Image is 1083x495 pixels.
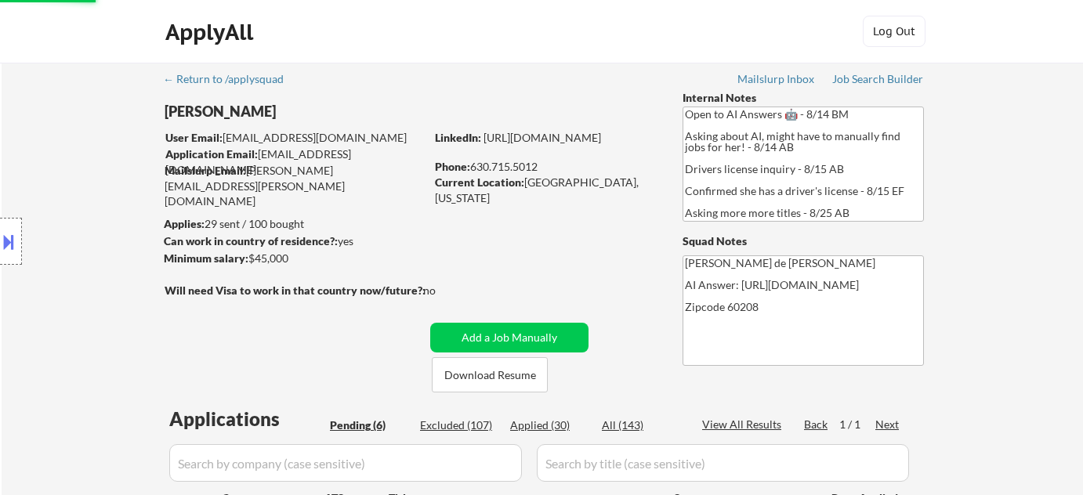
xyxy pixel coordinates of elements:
strong: Current Location: [435,175,524,189]
strong: Phone: [435,160,470,173]
strong: LinkedIn: [435,131,481,144]
div: Applied (30) [510,417,589,433]
a: Job Search Builder [832,73,924,89]
div: Squad Notes [683,233,924,249]
a: [URL][DOMAIN_NAME] [484,131,601,144]
div: Job Search Builder [832,74,924,85]
a: ← Return to /applysquad [163,73,299,89]
div: Pending (6) [330,417,408,433]
div: no [423,283,468,298]
div: 630.715.5012 [435,159,657,175]
div: Applications [169,410,324,428]
div: Next [875,417,900,432]
div: View All Results [702,417,786,432]
div: 1 / 1 [839,417,875,432]
input: Search by title (case sensitive) [537,444,909,482]
div: Back [804,417,829,432]
div: All (143) [602,417,680,433]
strong: Will need Visa to work in that country now/future?: [165,284,426,297]
div: Mailslurp Inbox [737,74,816,85]
div: [PERSON_NAME][EMAIL_ADDRESS][PERSON_NAME][DOMAIN_NAME] [165,163,425,209]
div: 29 sent / 100 bought [164,216,425,232]
button: Log Out [863,16,925,47]
a: Mailslurp Inbox [737,73,816,89]
div: [EMAIL_ADDRESS][DOMAIN_NAME] [165,130,425,146]
div: ← Return to /applysquad [163,74,299,85]
button: Add a Job Manually [430,323,589,352]
div: [PERSON_NAME] [165,102,487,121]
div: Internal Notes [683,90,924,106]
div: [EMAIL_ADDRESS][DOMAIN_NAME] [165,146,425,177]
input: Search by company (case sensitive) [169,444,522,482]
div: Excluded (107) [420,417,498,433]
div: ApplyAll [165,19,258,45]
div: $45,000 [164,251,425,266]
div: yes [164,233,420,249]
button: Download Resume [432,357,548,392]
div: [GEOGRAPHIC_DATA], [US_STATE] [435,175,657,205]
